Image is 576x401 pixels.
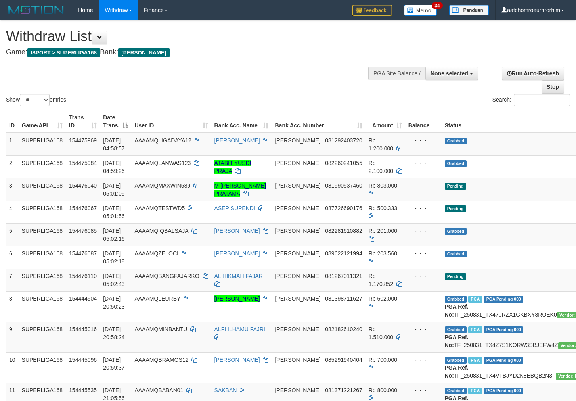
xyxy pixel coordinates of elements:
[325,160,362,166] span: Copy 082260241055 to clipboard
[325,387,362,393] span: Copy 081371221267 to clipboard
[69,205,97,211] span: 154476067
[408,325,438,333] div: - - -
[214,137,260,144] a: [PERSON_NAME]
[19,352,66,383] td: SUPERLIGA168
[366,110,405,133] th: Amount: activate to sort column ascending
[432,2,442,9] span: 34
[275,326,320,332] span: [PERSON_NAME]
[408,204,438,212] div: - - -
[445,138,467,144] span: Grabbed
[325,295,362,302] span: Copy 081398711627 to clipboard
[134,273,199,279] span: AAAAMQBANGFAJARKO
[103,295,125,310] span: [DATE] 20:50:23
[484,326,523,333] span: PGA Pending
[445,160,467,167] span: Grabbed
[325,228,362,234] span: Copy 082281610882 to clipboard
[20,94,50,106] select: Showentries
[134,250,178,257] span: AAAAMQZELOCI
[468,388,482,394] span: Marked by aafheankoy
[134,228,188,234] span: AAAAMQIQBALSAJA
[369,273,393,287] span: Rp 1.170.852
[69,160,97,166] span: 154475984
[19,201,66,223] td: SUPERLIGA168
[103,160,125,174] span: [DATE] 04:59:26
[445,303,469,318] b: PGA Ref. No:
[103,205,125,219] span: [DATE] 05:01:56
[275,273,320,279] span: [PERSON_NAME]
[134,357,188,363] span: AAAAMQBRAMOS12
[214,387,237,393] a: SAKBAN
[214,228,260,234] a: [PERSON_NAME]
[325,357,362,363] span: Copy 085291940404 to clipboard
[69,137,97,144] span: 154475969
[431,70,468,77] span: None selected
[325,273,362,279] span: Copy 081267011321 to clipboard
[445,388,467,394] span: Grabbed
[6,322,19,352] td: 9
[134,295,180,302] span: AAAAMQLEURBY
[103,326,125,340] span: [DATE] 20:58:24
[6,201,19,223] td: 4
[369,182,397,189] span: Rp 803.000
[19,322,66,352] td: SUPERLIGA168
[6,269,19,291] td: 7
[19,110,66,133] th: Game/API: activate to sort column ascending
[275,250,320,257] span: [PERSON_NAME]
[369,137,393,152] span: Rp 1.200.000
[275,228,320,234] span: [PERSON_NAME]
[484,357,523,364] span: PGA Pending
[325,182,362,189] span: Copy 081990537460 to clipboard
[69,357,97,363] span: 154445096
[408,386,438,394] div: - - -
[19,155,66,178] td: SUPERLIGA168
[6,94,66,106] label: Show entries
[6,291,19,322] td: 8
[214,295,260,302] a: [PERSON_NAME]
[408,249,438,257] div: - - -
[6,155,19,178] td: 2
[69,387,97,393] span: 154445535
[6,246,19,269] td: 6
[405,110,442,133] th: Balance
[66,110,100,133] th: Trans ID: activate to sort column ascending
[352,5,392,16] img: Feedback.jpg
[369,205,397,211] span: Rp 500.333
[6,352,19,383] td: 10
[214,205,255,211] a: ASEP SUPENDI
[445,251,467,257] span: Grabbed
[134,160,191,166] span: AAAAMQLANWAS123
[369,326,393,340] span: Rp 1.510.000
[134,137,191,144] span: AAAAMQLIGADAYA12
[449,5,489,15] img: panduan.png
[134,205,185,211] span: AAAAMQTESTWD5
[103,137,125,152] span: [DATE] 04:58:57
[325,137,362,144] span: Copy 081292403720 to clipboard
[6,4,66,16] img: MOTION_logo.png
[275,160,320,166] span: [PERSON_NAME]
[69,250,97,257] span: 154476087
[484,296,523,303] span: PGA Pending
[369,387,397,393] span: Rp 800.000
[408,182,438,190] div: - - -
[6,178,19,201] td: 3
[275,137,320,144] span: [PERSON_NAME]
[211,110,272,133] th: Bank Acc. Name: activate to sort column ascending
[542,80,564,94] a: Stop
[69,273,97,279] span: 154476110
[6,48,376,56] h4: Game: Bank:
[325,326,362,332] span: Copy 082182610240 to clipboard
[275,357,320,363] span: [PERSON_NAME]
[214,182,266,197] a: M [PERSON_NAME] PRATAMA
[445,273,466,280] span: Pending
[484,388,523,394] span: PGA Pending
[445,183,466,190] span: Pending
[27,48,100,57] span: ISPORT > SUPERLIGA168
[492,94,570,106] label: Search:
[408,272,438,280] div: - - -
[103,273,125,287] span: [DATE] 05:02:43
[214,357,260,363] a: [PERSON_NAME]
[69,295,97,302] span: 154444504
[6,133,19,156] td: 1
[100,110,131,133] th: Date Trans.: activate to sort column descending
[325,250,362,257] span: Copy 089622121994 to clipboard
